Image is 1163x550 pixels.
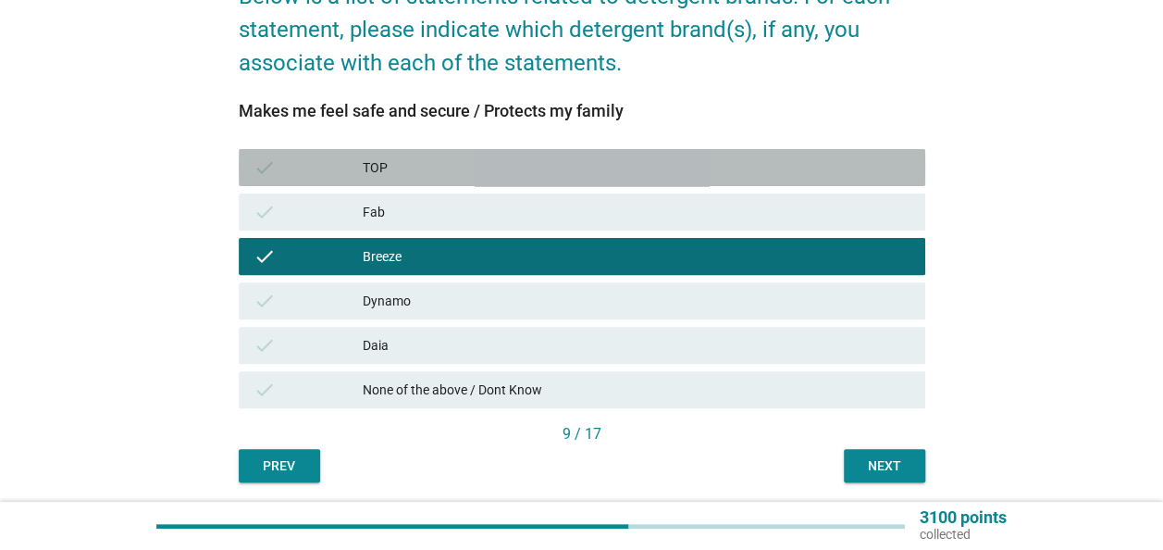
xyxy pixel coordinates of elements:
i: check [254,201,276,223]
p: 3100 points [920,509,1007,526]
i: check [254,379,276,401]
div: TOP [363,156,910,179]
div: Fab [363,201,910,223]
div: None of the above / Dont Know [363,379,910,401]
div: 9 / 17 [239,423,925,445]
div: Daia [363,334,910,356]
div: Makes me feel safe and secure / Protects my family [239,98,925,123]
div: Breeze [363,245,910,268]
div: Next [859,456,910,476]
i: check [254,334,276,356]
i: check [254,245,276,268]
p: collected [920,526,1007,543]
i: check [254,290,276,312]
button: Next [844,449,925,482]
i: check [254,156,276,179]
button: Prev [239,449,320,482]
div: Dynamo [363,290,910,312]
div: Prev [254,456,305,476]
